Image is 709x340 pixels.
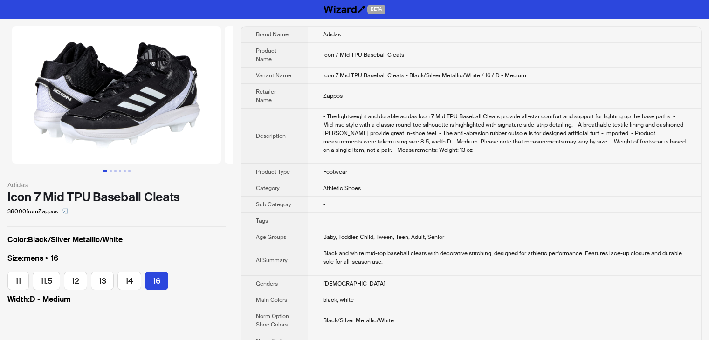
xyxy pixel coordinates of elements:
[7,294,30,304] span: Width :
[7,190,226,204] div: Icon 7 Mid TPU Baseball Cleats
[256,296,287,304] span: Main Colors
[256,233,286,241] span: Age Groups
[7,253,24,263] span: Size :
[225,26,434,164] img: Icon 7 Mid TPU Baseball Cleats Icon 7 Mid TPU Baseball Cleats - Black/Silver Metallic/White / 16 ...
[256,201,291,208] span: Sub Category
[7,272,29,290] label: available
[323,296,354,304] span: black, white
[323,168,347,176] span: Footwear
[256,184,280,192] span: Category
[323,51,404,59] span: Icon 7 Mid TPU Baseball Cleats
[7,234,226,245] label: Black/Silver Metallic/White
[103,170,107,172] button: Go to slide 1
[256,47,276,63] span: Product Name
[7,180,226,190] div: Adidas
[62,208,68,214] span: select
[119,170,121,172] button: Go to slide 4
[256,132,286,140] span: Description
[128,170,131,172] button: Go to slide 6
[64,272,87,290] label: available
[323,112,686,154] div: - The lightweight and durable adidas Icon 7 Mid TPU Baseball Cleats provide all-star comfort and ...
[256,72,291,79] span: Variant Name
[153,276,160,286] span: 16
[323,72,526,79] span: Icon 7 Mid TPU Baseball Cleats - Black/Silver Metallic/White / 16 / D - Medium
[323,317,394,324] span: Black/Silver Metallic/White
[323,184,361,192] span: Athletic Shoes
[124,170,126,172] button: Go to slide 5
[15,276,21,286] span: 11
[256,31,289,38] span: Brand Name
[323,233,444,241] span: Baby, Toddler, Child, Tween, Teen, Adult, Senior
[7,204,226,219] div: $80.00 from Zappos
[323,201,325,208] span: -
[367,5,385,14] span: BETA
[72,276,79,286] span: 12
[117,272,141,290] label: available
[114,170,117,172] button: Go to slide 3
[323,31,341,38] span: Adidas
[91,272,114,290] label: available
[256,257,288,264] span: Ai Summary
[12,26,221,164] img: Icon 7 Mid TPU Baseball Cleats Icon 7 Mid TPU Baseball Cleats - Black/Silver Metallic/White / 16 ...
[7,294,226,305] label: D - Medium
[145,272,168,290] label: available
[256,168,290,176] span: Product Type
[33,272,60,290] label: available
[7,253,226,264] label: mens > 16
[41,276,52,286] span: 11.5
[7,235,28,245] span: Color :
[125,276,133,286] span: 14
[256,88,276,104] span: Retailer Name
[323,249,686,266] div: Black and white mid-top baseball cleats with decorative stitching, designed for athletic performa...
[256,313,289,328] span: Norm Option Shoe Colors
[110,170,112,172] button: Go to slide 2
[323,280,385,287] span: [DEMOGRAPHIC_DATA]
[99,276,106,286] span: 13
[256,280,278,287] span: Genders
[323,92,343,100] span: Zappos
[256,217,268,224] span: Tags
